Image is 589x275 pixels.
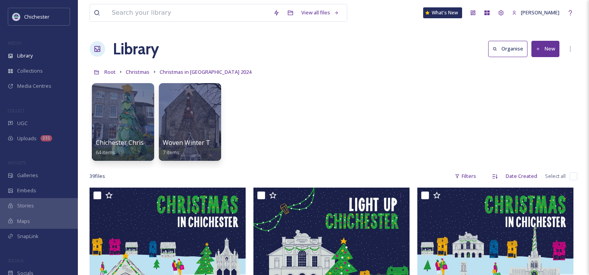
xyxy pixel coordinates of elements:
[104,68,116,75] span: Root
[17,135,37,142] span: Uploads
[160,68,251,75] span: Christmas in [GEOGRAPHIC_DATA] 2024
[96,139,191,156] a: Chichester Christmas Tree Stroll64 items
[8,258,23,263] span: SOCIALS
[297,5,343,20] a: View all files
[104,67,116,77] a: Root
[17,67,43,75] span: Collections
[488,41,527,57] button: Organise
[531,41,559,57] button: New
[108,4,269,21] input: Search your library
[17,172,38,179] span: Galleries
[17,120,28,127] span: UGC
[8,160,26,165] span: WIDGETS
[163,149,179,156] span: 7 items
[17,82,51,90] span: Media Centres
[96,149,115,156] span: 64 items
[163,139,243,156] a: Woven Winter Tree making7 items
[17,218,30,225] span: Maps
[8,108,25,113] span: COLLECT
[17,187,36,194] span: Embeds
[8,40,21,46] span: MEDIA
[113,37,159,61] a: Library
[12,13,20,21] img: Logo_of_Chichester_District_Council.png
[17,202,34,209] span: Stories
[502,169,541,184] div: Date Created
[17,52,33,59] span: Library
[545,172,566,180] span: Select all
[451,169,480,184] div: Filters
[163,138,243,147] span: Woven Winter Tree making
[423,7,462,18] a: What's New
[90,172,105,180] span: 39 file s
[160,67,251,77] a: Christmas in [GEOGRAPHIC_DATA] 2024
[521,9,559,16] span: [PERSON_NAME]
[126,67,149,77] a: Christmas
[126,68,149,75] span: Christmas
[24,13,49,20] span: Chichester
[508,5,563,20] a: [PERSON_NAME]
[17,233,39,240] span: SnapLink
[40,135,52,141] div: 231
[96,138,191,147] span: Chichester Christmas Tree Stroll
